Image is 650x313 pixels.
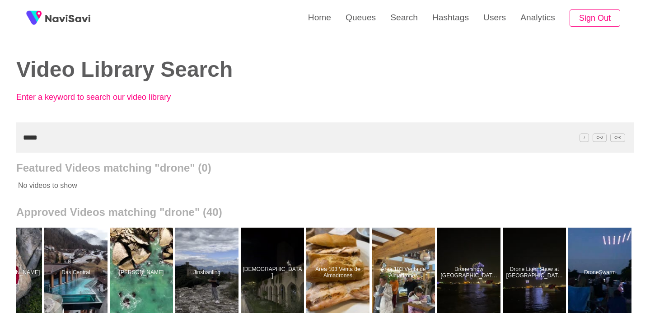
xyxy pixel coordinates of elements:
span: / [580,133,589,142]
span: C^K [610,133,625,142]
p: Enter a keyword to search our video library [16,93,215,102]
p: No videos to show [16,174,572,197]
h2: Featured Videos matching "drone" (0) [16,162,634,174]
h2: Video Library Search [16,58,312,82]
h2: Approved Videos matching "drone" (40) [16,206,634,219]
button: Sign Out [570,9,620,27]
img: fireSpot [45,14,90,23]
img: fireSpot [23,7,45,29]
span: C^J [593,133,607,142]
